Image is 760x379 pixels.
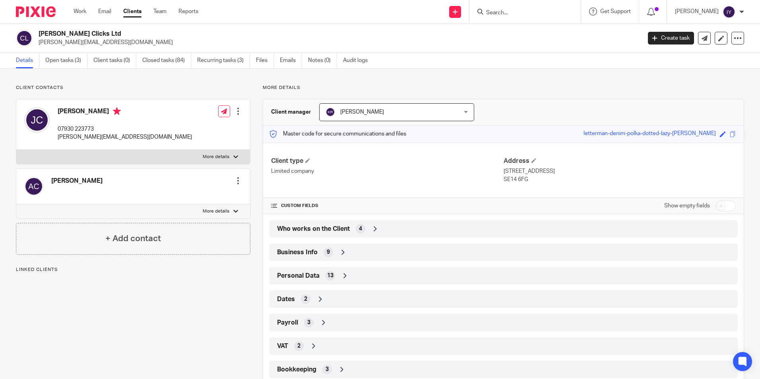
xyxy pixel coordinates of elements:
span: 9 [327,248,330,256]
span: 2 [297,342,301,350]
a: Open tasks (3) [45,53,87,68]
span: Business Info [277,248,318,257]
img: svg%3E [24,107,50,133]
a: Closed tasks (84) [142,53,191,68]
p: 07930 223773 [58,125,192,133]
p: Master code for secure communications and files [269,130,406,138]
a: Emails [280,53,302,68]
p: Client contacts [16,85,250,91]
p: [PERSON_NAME][EMAIL_ADDRESS][DOMAIN_NAME] [58,133,192,141]
p: More details [203,208,229,215]
p: [PERSON_NAME] [675,8,719,15]
span: 3 [307,319,310,327]
a: Client tasks (0) [93,53,136,68]
i: Primary [113,107,121,115]
h4: [PERSON_NAME] [58,107,192,117]
a: Create task [648,32,694,44]
h3: Client manager [271,108,311,116]
a: Notes (0) [308,53,337,68]
h4: Client type [271,157,503,165]
input: Search [485,10,557,17]
span: Payroll [277,319,298,327]
span: Who works on the Client [277,225,350,233]
img: svg%3E [24,177,43,196]
p: [PERSON_NAME][EMAIL_ADDRESS][DOMAIN_NAME] [39,39,636,46]
h4: + Add contact [105,232,161,245]
span: [PERSON_NAME] [340,109,384,115]
img: Pixie [16,6,56,17]
p: SE14 6FG [504,176,736,184]
span: 13 [327,272,333,280]
span: Bookkeeping [277,365,316,374]
p: Limited company [271,167,503,175]
a: Files [256,53,274,68]
img: svg%3E [326,107,335,117]
span: 4 [359,225,362,233]
label: Show empty fields [664,202,710,210]
a: Team [153,8,167,15]
a: Clients [123,8,142,15]
span: Get Support [600,9,631,14]
span: 3 [326,365,329,373]
p: More details [203,154,229,160]
div: letterman-denim-polka-dotted-lazy-[PERSON_NAME] [584,130,716,139]
p: Linked clients [16,267,250,273]
span: VAT [277,342,288,350]
a: Details [16,53,39,68]
a: Reports [178,8,198,15]
a: Email [98,8,111,15]
span: 2 [304,295,307,303]
img: svg%3E [723,6,735,18]
a: Audit logs [343,53,374,68]
p: More details [263,85,744,91]
a: Work [74,8,86,15]
span: Personal Data [277,272,320,280]
h4: CUSTOM FIELDS [271,203,503,209]
span: Dates [277,295,295,304]
h2: [PERSON_NAME] Clicks Ltd [39,30,516,38]
a: Recurring tasks (3) [197,53,250,68]
h4: Address [504,157,736,165]
p: [STREET_ADDRESS] [504,167,736,175]
img: svg%3E [16,30,33,46]
h4: [PERSON_NAME] [51,177,103,185]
